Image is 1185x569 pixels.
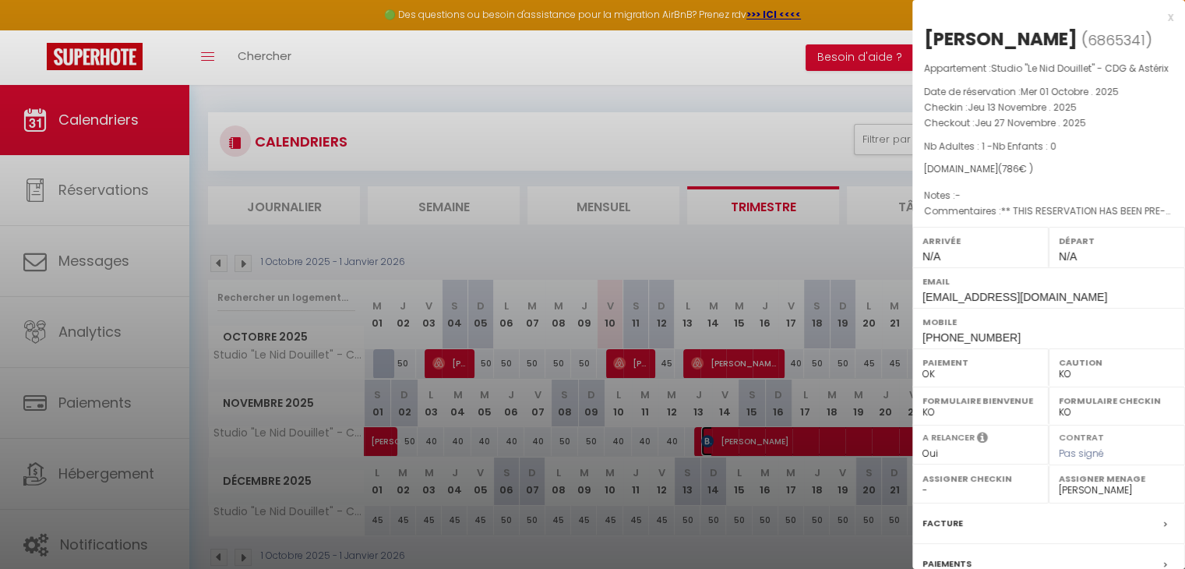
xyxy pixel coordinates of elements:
label: Départ [1059,233,1175,249]
label: Assigner Checkin [922,471,1039,486]
label: Email [922,274,1175,289]
p: Commentaires : [924,203,1173,219]
span: - [955,189,961,202]
p: Checkout : [924,115,1173,131]
p: Date de réservation : [924,84,1173,100]
label: A relancer [922,431,975,444]
span: Nb Enfants : 0 [993,140,1056,153]
span: Nb Adultes : 1 - [924,140,1056,153]
label: Paiement [922,355,1039,370]
label: Formulaire Checkin [1059,393,1175,408]
span: N/A [922,250,940,263]
span: 786 [1002,162,1019,175]
label: Arrivée [922,233,1039,249]
span: Jeu 27 Novembre . 2025 [975,116,1086,129]
span: Jeu 13 Novembre . 2025 [968,101,1077,114]
label: Mobile [922,314,1175,330]
span: Mer 01 Octobre . 2025 [1021,85,1119,98]
span: Pas signé [1059,447,1104,460]
div: [PERSON_NAME] [924,27,1077,51]
span: [PHONE_NUMBER] [922,331,1021,344]
label: Formulaire Bienvenue [922,393,1039,408]
p: Checkin : [924,100,1173,115]
div: x [912,8,1173,27]
p: Appartement : [924,61,1173,76]
label: Assigner Menage [1059,471,1175,486]
label: Caution [1059,355,1175,370]
p: Notes : [924,188,1173,203]
span: N/A [1059,250,1077,263]
div: [DOMAIN_NAME] [924,162,1173,177]
label: Contrat [1059,431,1104,441]
span: ( ) [1081,29,1152,51]
label: Facture [922,515,963,532]
span: [EMAIL_ADDRESS][DOMAIN_NAME] [922,291,1107,303]
span: Studio "Le Nid Douillet" - CDG & Astérix [991,62,1169,75]
span: ( € ) [998,162,1033,175]
span: 6865341 [1088,30,1145,50]
i: Sélectionner OUI si vous souhaiter envoyer les séquences de messages post-checkout [977,431,988,448]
